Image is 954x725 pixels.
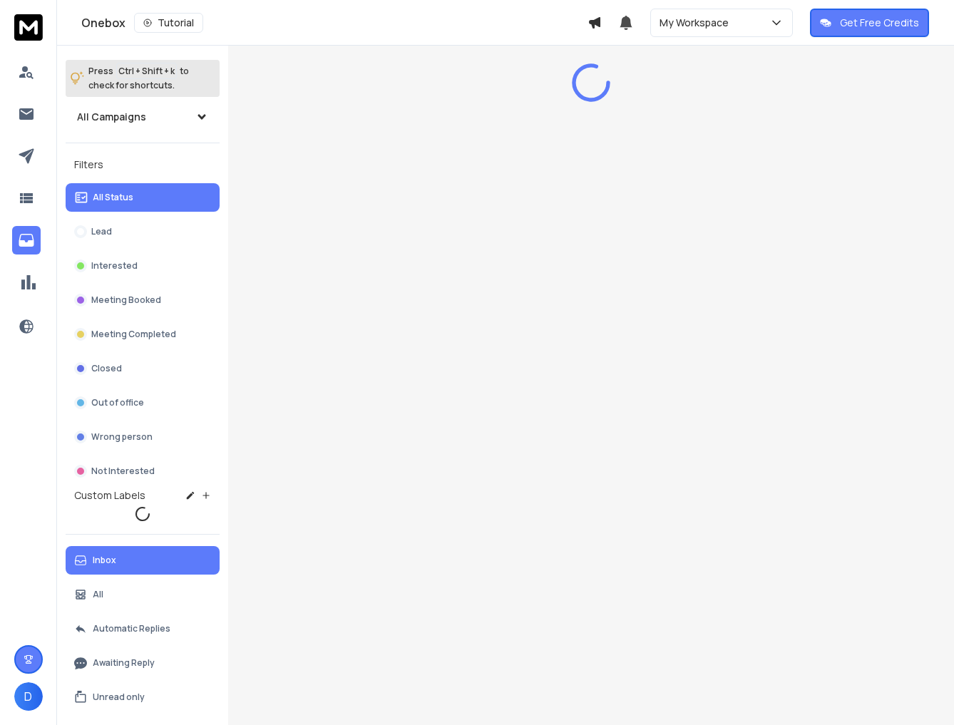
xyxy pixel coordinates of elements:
[93,589,103,600] p: All
[14,682,43,711] button: D
[93,691,145,703] p: Unread only
[66,423,220,451] button: Wrong person
[660,16,734,30] p: My Workspace
[66,389,220,417] button: Out of office
[93,657,155,669] p: Awaiting Reply
[91,329,176,340] p: Meeting Completed
[91,226,112,237] p: Lead
[66,580,220,609] button: All
[66,457,220,485] button: Not Interested
[66,183,220,212] button: All Status
[134,13,203,33] button: Tutorial
[91,466,155,477] p: Not Interested
[91,294,161,306] p: Meeting Booked
[91,397,144,408] p: Out of office
[66,103,220,131] button: All Campaigns
[66,155,220,175] h3: Filters
[66,320,220,349] button: Meeting Completed
[77,110,146,124] h1: All Campaigns
[91,431,153,443] p: Wrong person
[88,64,189,93] p: Press to check for shortcuts.
[66,683,220,711] button: Unread only
[93,623,170,634] p: Automatic Replies
[810,9,929,37] button: Get Free Credits
[66,354,220,383] button: Closed
[93,555,116,566] p: Inbox
[81,13,588,33] div: Onebox
[66,252,220,280] button: Interested
[66,286,220,314] button: Meeting Booked
[66,649,220,677] button: Awaiting Reply
[66,615,220,643] button: Automatic Replies
[93,192,133,203] p: All Status
[116,63,177,79] span: Ctrl + Shift + k
[74,488,145,503] h3: Custom Labels
[66,217,220,246] button: Lead
[91,260,138,272] p: Interested
[840,16,919,30] p: Get Free Credits
[91,363,122,374] p: Closed
[66,546,220,575] button: Inbox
